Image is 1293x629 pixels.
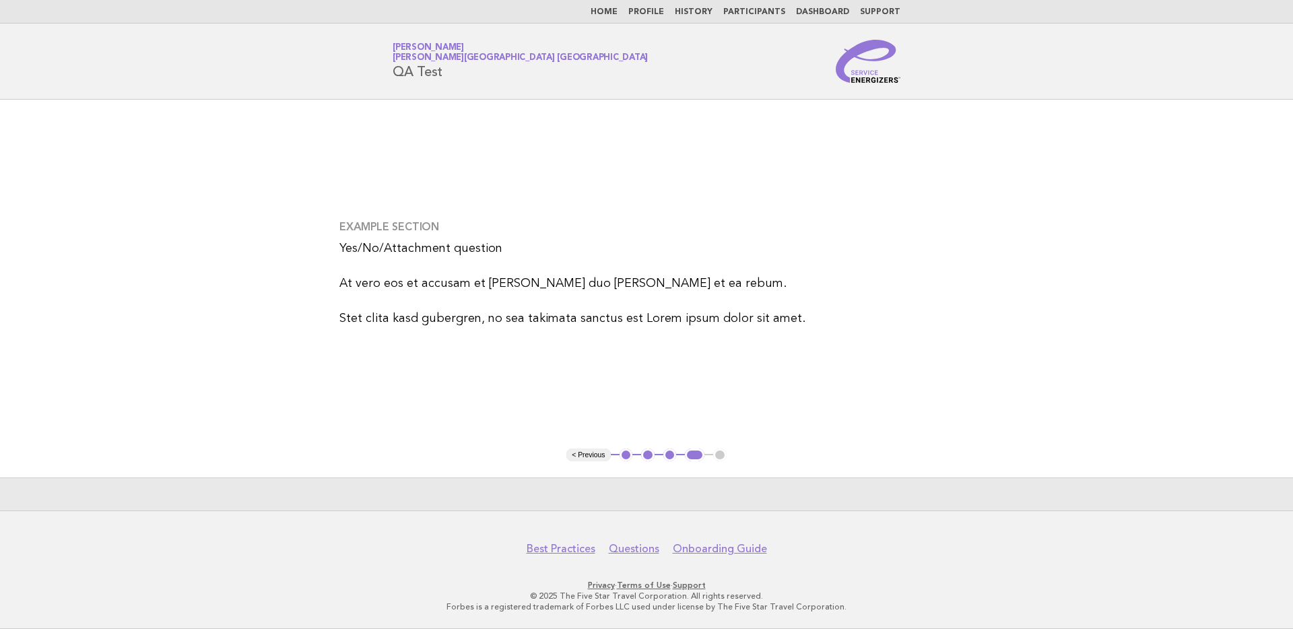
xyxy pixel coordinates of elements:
button: 3 [663,449,677,462]
button: < Previous [566,449,610,462]
a: History [675,8,712,16]
a: Participants [723,8,785,16]
p: At vero eos et accusam et [PERSON_NAME] duo [PERSON_NAME] et ea rebum. [339,274,954,293]
p: Stet clita kasd gubergren, no sea takimata sanctus est Lorem ipsum dolor sit amet. [339,309,954,328]
a: Support [673,581,706,590]
a: [PERSON_NAME][PERSON_NAME][GEOGRAPHIC_DATA] [GEOGRAPHIC_DATA] [393,43,648,62]
button: 1 [620,449,633,462]
a: Onboarding Guide [673,542,767,556]
button: 4 [685,449,704,462]
h1: QA Test [393,44,648,79]
a: Profile [628,8,664,16]
h3: Example Section [339,220,954,234]
button: 2 [641,449,655,462]
p: Forbes is a registered trademark of Forbes LLC used under license by The Five Star Travel Corpora... [234,601,1059,612]
p: © 2025 The Five Star Travel Corporation. All rights reserved. [234,591,1059,601]
p: · · [234,580,1059,591]
a: Questions [609,542,659,556]
a: Support [860,8,900,16]
a: Best Practices [527,542,595,556]
img: Service Energizers [836,40,900,83]
p: Yes/No/Attachment question [339,239,954,258]
a: Home [591,8,618,16]
a: Dashboard [796,8,849,16]
a: Terms of Use [617,581,671,590]
a: Privacy [588,581,615,590]
span: [PERSON_NAME][GEOGRAPHIC_DATA] [GEOGRAPHIC_DATA] [393,54,648,63]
